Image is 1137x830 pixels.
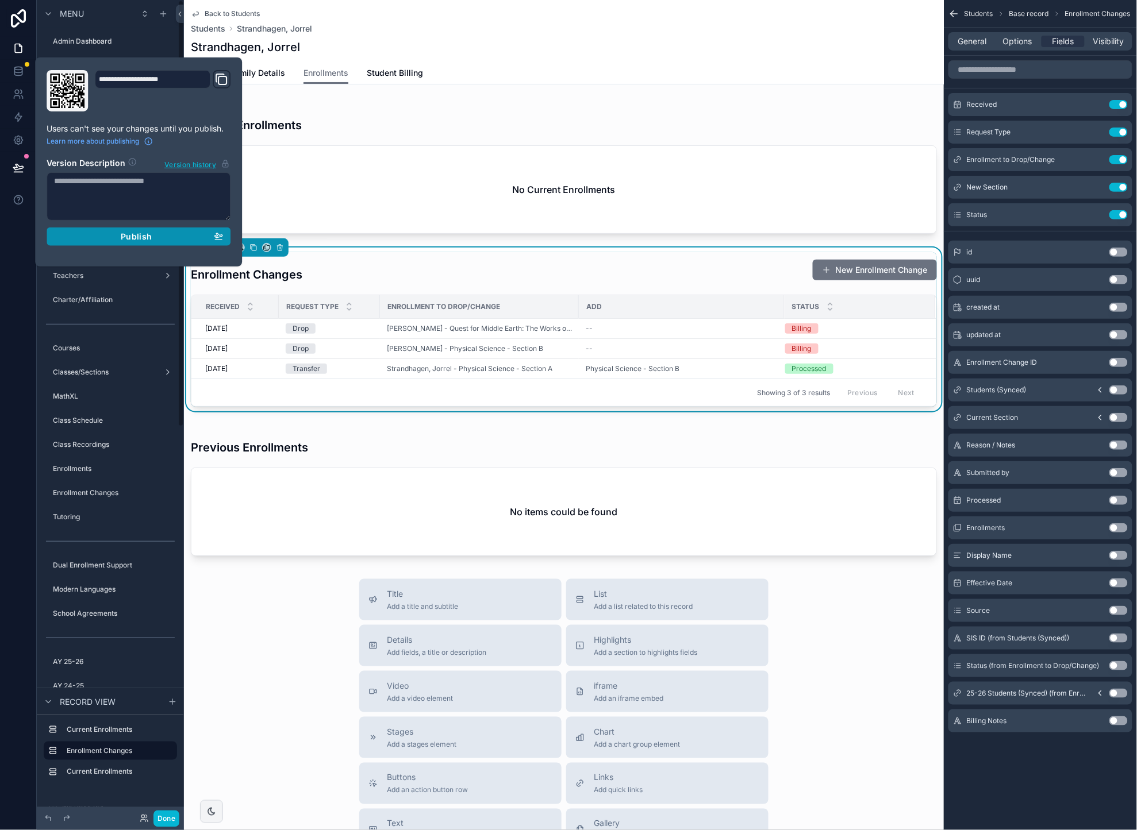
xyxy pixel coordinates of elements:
[967,634,1070,643] span: SIS ID (from Students (Synced))
[586,364,778,373] a: Physical Science - Section B
[359,579,562,620] button: TitleAdd a title and subtitle
[286,302,339,311] span: Request Type
[785,323,921,334] a: Billing
[967,358,1038,367] span: Enrollment Change ID
[47,227,231,246] button: Publish
[286,343,373,354] a: Drop
[44,32,177,51] a: Admin Dashboard
[566,579,769,620] button: ListAdd a list related to this record
[967,496,1001,505] span: Processed
[44,677,177,695] a: AY 24-25
[586,344,593,353] span: --
[293,364,320,374] div: Transfer
[967,303,1000,312] span: created at
[586,324,593,333] span: --
[967,578,1013,588] span: Effective Date
[566,717,769,758] button: ChartAdd a chart group element
[967,413,1019,422] span: Current Section
[1003,36,1032,47] span: Options
[44,339,177,357] a: Courses
[594,740,680,749] span: Add a chart group element
[387,726,456,738] span: Stages
[967,441,1016,450] span: Reason / Notes
[387,344,543,353] a: [PERSON_NAME] - Physical Science - Section B
[586,302,602,311] span: Add
[967,210,988,219] span: Status
[44,291,177,309] a: Charter/Affiliation
[967,155,1055,164] span: Enrollment to Drop/Change
[965,9,993,18] span: Students
[44,56,177,75] a: Parent Dashboard
[785,343,921,354] a: Billing
[53,271,159,280] label: Teachers
[967,248,973,257] span: id
[387,588,458,600] span: Title
[813,260,937,280] button: New Enrollment Change
[53,368,159,377] label: Classes/Sections
[594,818,666,829] span: Gallery
[785,364,921,374] a: Processed
[387,740,456,749] span: Add a stages element
[67,746,168,755] label: Enrollment Changes
[47,157,125,170] h2: Version Description
[237,23,312,34] a: Strandhagen, Jorrel
[967,468,1010,477] span: Submitted by
[967,551,1012,560] span: Display Name
[387,364,572,373] a: Strandhagen, Jorrel - Physical Science - Section A
[387,602,458,611] span: Add a title and subtitle
[53,37,175,46] label: Admin Dashboard
[44,363,177,381] a: Classes/Sections
[594,588,693,600] span: List
[53,392,175,401] label: MathXL
[44,435,177,454] a: Class Recordings
[387,302,500,311] span: Enrollment to Drop/Change
[121,231,152,242] span: Publish
[792,343,812,354] div: Billing
[293,343,309,354] div: Drop
[387,786,468,795] span: Add an action button row
[387,324,572,333] a: [PERSON_NAME] - Quest for Middle Earth: The Works of [PERSON_NAME]
[44,604,177,623] a: School Agreements
[60,696,116,708] span: Record view
[286,323,373,334] a: Drop
[967,716,1007,725] span: Billing Notes
[958,36,987,47] span: General
[387,680,453,692] span: Video
[967,128,1011,137] span: Request Type
[95,70,231,111] div: Domain and Custom Link
[967,689,1086,698] span: 25-26 Students (Synced) (from Enrollment to Drop/Change)
[387,694,453,703] span: Add a video element
[164,158,216,169] span: Version history
[359,671,562,712] button: VideoAdd a video element
[594,634,697,646] span: Highlights
[566,625,769,666] button: HighlightsAdd a section to highlights fields
[191,39,300,55] h1: Strandhagen, Jorrel
[164,157,231,170] button: Version history
[586,364,679,373] a: Physical Science - Section B
[967,385,1027,395] span: Students (Synced)
[387,344,572,353] a: [PERSON_NAME] - Physical Science - Section B
[286,364,373,374] a: Transfer
[967,183,1008,192] span: New Section
[205,344,228,353] span: [DATE]
[594,786,643,795] span: Add quick links
[586,324,778,333] a: --
[53,464,175,473] label: Enrollments
[967,330,1001,339] span: updated at
[44,460,177,478] a: Enrollments
[206,302,240,311] span: Received
[359,625,562,666] button: DetailsAdd fields, a title or description
[44,411,177,430] a: Class Schedule
[293,323,309,334] div: Drop
[53,440,175,449] label: Class Recordings
[44,484,177,502] a: Enrollment Changes
[594,648,697,657] span: Add a section to highlights fields
[205,344,272,353] a: [DATE]
[387,648,486,657] span: Add fields, a title or description
[792,323,812,334] div: Billing
[53,512,175,522] label: Tutoring
[53,343,175,353] label: Courses
[53,585,175,594] label: Modern Languages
